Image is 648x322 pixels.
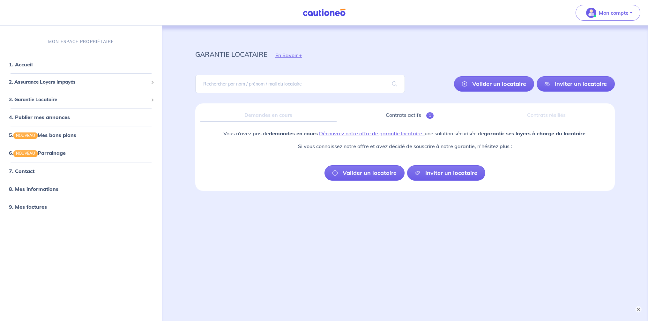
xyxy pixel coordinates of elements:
[454,76,534,92] a: Valider un locataire
[484,130,585,137] strong: garantir ses loyers à charge du locataire
[635,306,642,312] button: ×
[267,46,310,64] button: En Savoir +
[3,182,160,195] div: 8. Mes informations
[9,61,33,68] a: 1. Accueil
[3,129,160,141] div: 5.NOUVEAUMes bons plans
[3,146,160,159] div: 6.NOUVEAUParrainage
[9,185,58,192] a: 8. Mes informations
[9,132,76,138] a: 5.NOUVEAUMes bons plans
[384,75,405,93] span: search
[3,58,160,71] div: 1. Accueil
[407,165,485,181] a: Inviter un locataire
[9,79,148,86] span: 2. Assurance Loyers Impayés
[426,112,434,119] span: 1
[9,114,70,120] a: 4. Publier mes annonces
[195,75,405,93] input: Rechercher par nom / prénom / mail du locataire
[48,39,114,45] p: MON ESPACE PROPRIÉTAIRE
[9,203,47,210] a: 9. Mes factures
[3,94,160,106] div: 3. Garantie Locataire
[3,76,160,88] div: 2. Assurance Loyers Impayés
[599,9,629,17] p: Mon compte
[3,164,160,177] div: 7. Contact
[223,130,587,137] p: Vous n’avez pas de . une solution sécurisée de .
[9,168,34,174] a: 7. Contact
[300,9,348,17] img: Cautioneo
[195,49,267,60] p: garantie locataire
[9,150,66,156] a: 6.NOUVEAUParrainage
[3,111,160,124] div: 4. Publier mes annonces
[342,109,478,122] a: Contrats actifs1
[586,8,596,18] img: illu_account_valid_menu.svg
[9,96,148,103] span: 3. Garantie Locataire
[576,5,640,21] button: illu_account_valid_menu.svgMon compte
[319,130,425,137] a: Découvrez notre offre de garantie locataire :
[3,200,160,213] div: 9. Mes factures
[537,76,615,92] a: Inviter un locataire
[223,142,587,150] p: Si vous connaissez notre offre et avez décidé de souscrire à notre garantie, n’hésitez plus :
[324,165,405,181] a: Valider un locataire
[269,130,318,137] strong: demandes en cours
